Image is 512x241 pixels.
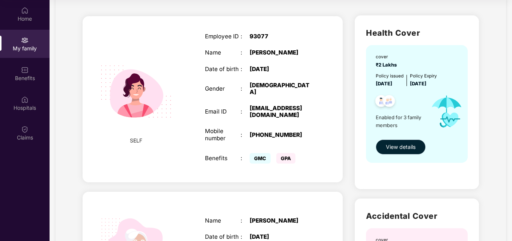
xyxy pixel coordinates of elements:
div: Policy Expiry [410,73,437,80]
img: svg+xml;base64,PHN2ZyB4bWxucz0iaHR0cDovL3d3dy53My5vcmcvMjAwMC9zdmciIHdpZHRoPSIyMjQiIGhlaWdodD0iMT... [91,47,181,136]
span: [DATE] [410,81,426,86]
div: [PERSON_NAME] [250,49,312,56]
div: : [241,66,250,73]
div: : [241,49,250,56]
div: [PERSON_NAME] [250,217,312,224]
div: [DATE] [250,233,312,240]
span: Enabled for 3 family members [376,114,425,129]
div: Policy issued [376,73,404,80]
span: GMC [250,153,271,164]
div: : [241,85,250,92]
div: : [241,132,250,138]
img: svg+xml;base64,PHN2ZyB4bWxucz0iaHR0cDovL3d3dy53My5vcmcvMjAwMC9zdmciIHdpZHRoPSI0OC45NDMiIGhlaWdodD... [372,93,390,111]
div: [PHONE_NUMBER] [250,132,312,138]
img: icon [425,88,468,135]
div: Gender [205,85,241,92]
div: Name [205,217,241,224]
span: SELF [130,136,142,145]
div: Employee ID [205,33,241,40]
div: Mobile number [205,128,241,141]
div: Email ID [205,108,241,115]
div: 93077 [250,33,312,40]
span: GPA [276,153,295,164]
h2: Accidental Cover [366,210,468,222]
img: svg+xml;base64,PHN2ZyBpZD0iQ2xhaW0iIHhtbG5zPSJodHRwOi8vd3d3LnczLm9yZy8yMDAwL3N2ZyIgd2lkdGg9IjIwIi... [21,126,29,133]
span: View details [386,143,416,151]
div: [EMAIL_ADDRESS][DOMAIN_NAME] [250,105,312,118]
button: View details [376,139,426,155]
img: svg+xml;base64,PHN2ZyBpZD0iSG9tZSIgeG1sbnM9Imh0dHA6Ly93d3cudzMub3JnLzIwMDAvc3ZnIiB3aWR0aD0iMjAiIG... [21,7,29,14]
div: : [241,155,250,162]
span: ₹2 Lakhs [376,62,399,68]
h2: Health Cover [366,27,468,39]
img: svg+xml;base64,PHN2ZyBpZD0iQmVuZWZpdHMiIHhtbG5zPSJodHRwOi8vd3d3LnczLm9yZy8yMDAwL3N2ZyIgd2lkdGg9Ij... [21,66,29,74]
div: : [241,233,250,240]
img: svg+xml;base64,PHN2ZyBpZD0iSG9zcGl0YWxzIiB4bWxucz0iaHR0cDovL3d3dy53My5vcmcvMjAwMC9zdmciIHdpZHRoPS... [21,96,29,103]
span: [DATE] [376,81,392,86]
div: [DATE] [250,66,312,73]
div: Name [205,49,241,56]
div: : [241,33,250,40]
div: Date of birth [205,66,241,73]
img: svg+xml;base64,PHN2ZyB3aWR0aD0iMjAiIGhlaWdodD0iMjAiIHZpZXdCb3g9IjAgMCAyMCAyMCIgZmlsbD0ibm9uZSIgeG... [21,36,29,44]
div: : [241,108,250,115]
div: : [241,217,250,224]
img: svg+xml;base64,PHN2ZyB4bWxucz0iaHR0cDovL3d3dy53My5vcmcvMjAwMC9zdmciIHdpZHRoPSI0OC45NDMiIGhlaWdodD... [380,93,398,111]
div: [DEMOGRAPHIC_DATA] [250,82,312,95]
div: Benefits [205,155,241,162]
div: Date of birth [205,233,241,240]
div: cover [376,53,399,61]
